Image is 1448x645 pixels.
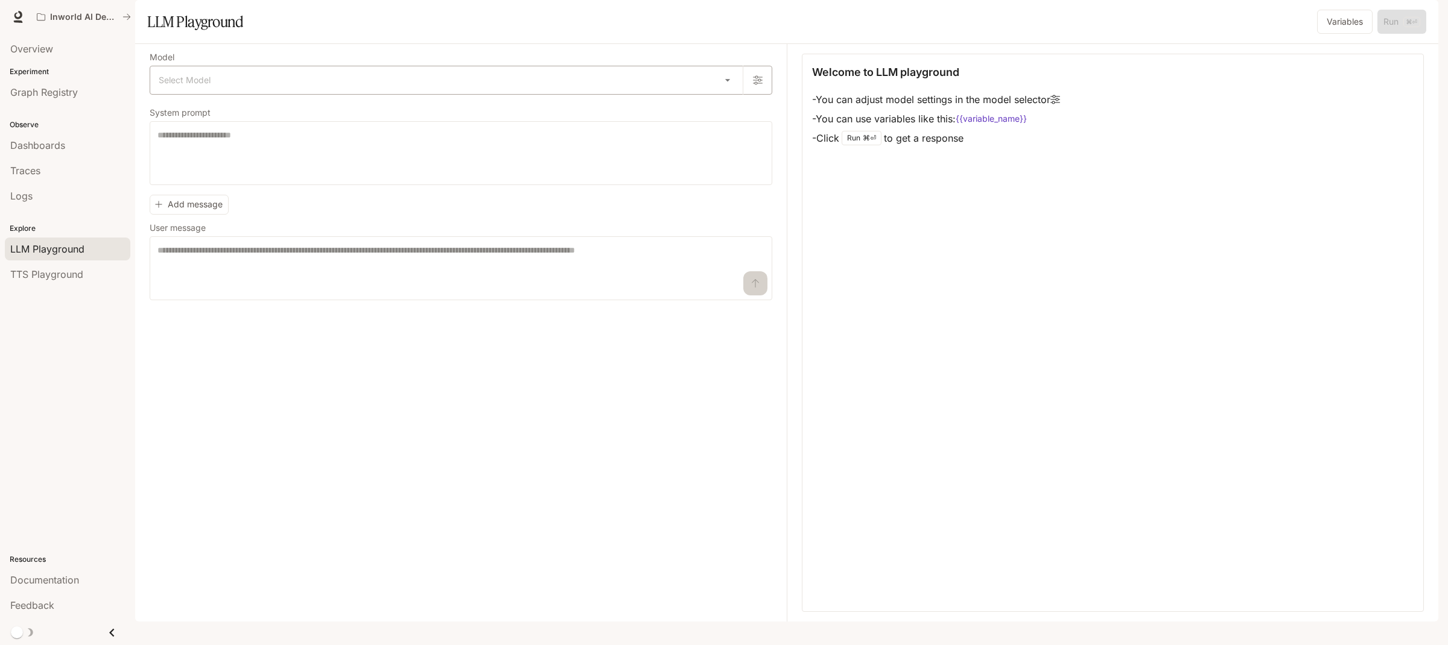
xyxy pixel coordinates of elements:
h1: LLM Playground [147,10,243,34]
p: System prompt [150,109,211,117]
p: Welcome to LLM playground [812,64,959,80]
li: - Click to get a response [812,128,1060,148]
li: - You can use variables like this: [812,109,1060,128]
p: Model [150,53,174,61]
code: {{variable_name}} [956,113,1027,125]
li: - You can adjust model settings in the model selector [812,90,1060,109]
button: Add message [150,195,229,215]
p: Inworld AI Demos [50,12,118,22]
button: All workspaces [31,5,136,29]
div: Run [842,131,881,145]
p: ⌘⏎ [863,134,876,142]
div: Select Model [150,66,743,94]
span: Select Model [159,74,211,86]
button: Variables [1317,10,1373,34]
p: User message [150,224,206,232]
